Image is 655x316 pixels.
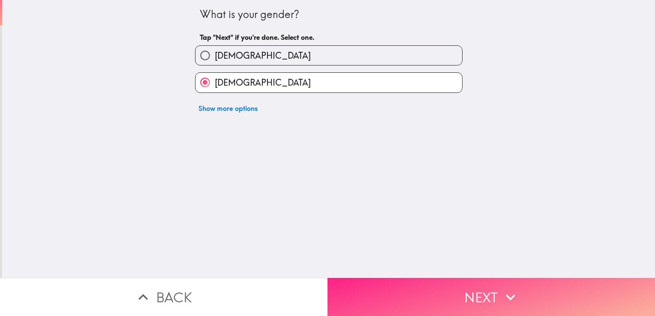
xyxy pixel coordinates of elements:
[200,7,458,22] div: What is your gender?
[195,46,462,65] button: [DEMOGRAPHIC_DATA]
[327,278,655,316] button: Next
[200,33,458,42] h6: Tap "Next" if you're done. Select one.
[215,77,311,89] span: [DEMOGRAPHIC_DATA]
[215,50,311,62] span: [DEMOGRAPHIC_DATA]
[195,73,462,92] button: [DEMOGRAPHIC_DATA]
[195,100,261,117] button: Show more options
